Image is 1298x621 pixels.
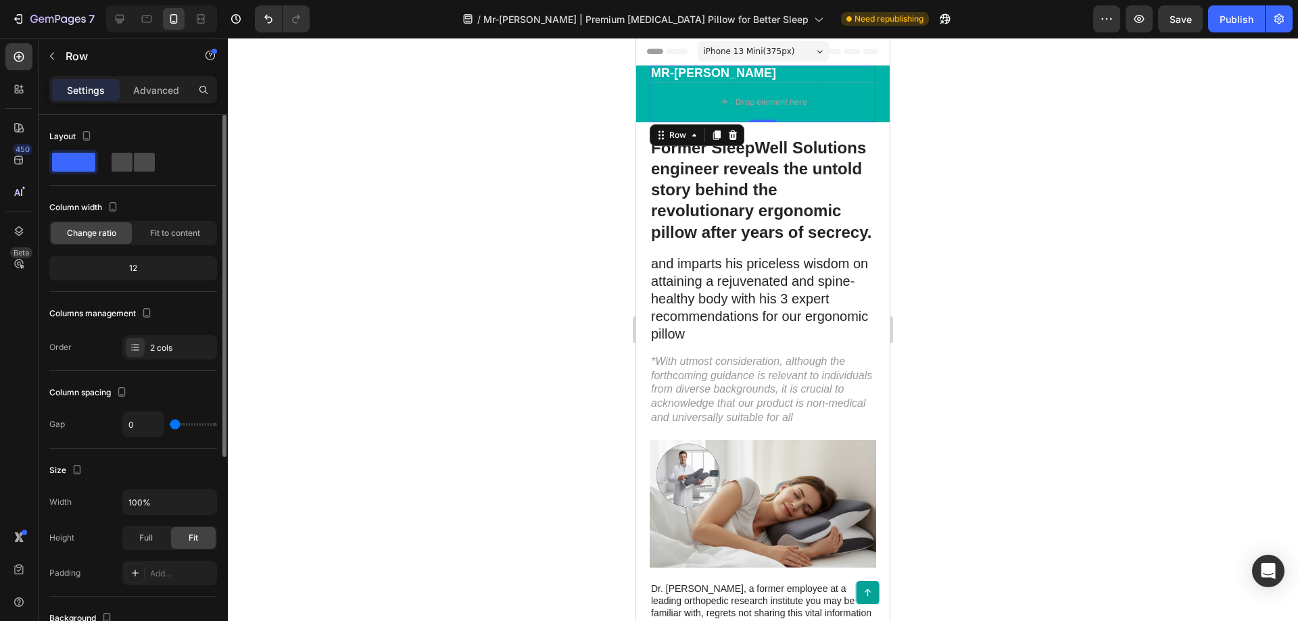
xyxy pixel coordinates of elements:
button: Save [1158,5,1203,32]
div: 12 [52,259,214,278]
p: Settings [67,83,105,97]
div: 2 cols [150,342,214,354]
input: Auto [123,412,164,437]
div: Beta [10,247,32,258]
div: 450 [13,144,32,155]
span: Need republishing [855,13,923,25]
div: Order [49,341,72,353]
input: Auto [123,490,216,514]
p: Row [66,48,181,64]
div: Column spacing [49,384,130,402]
span: Fit to content [150,227,200,239]
span: Save [1170,14,1192,25]
span: Change ratio [67,227,116,239]
div: Publish [1220,12,1253,26]
div: Layout [49,128,95,146]
span: / [477,12,481,26]
div: Height [49,532,74,544]
div: Padding [49,567,80,579]
span: Fit [189,532,198,544]
p: Advanced [133,83,179,97]
div: Open Intercom Messenger [1252,555,1284,587]
span: Full [139,532,153,544]
div: Width [49,496,72,508]
p: 7 [89,11,95,27]
iframe: Design area [636,38,890,621]
div: Columns management [49,305,155,323]
div: Add... [150,568,214,580]
div: Undo/Redo [255,5,310,32]
div: Gap [49,418,65,430]
div: Column width [49,199,121,217]
button: 7 [5,5,101,32]
span: Mr-[PERSON_NAME] | Premium [MEDICAL_DATA] Pillow for Better Sleep [483,12,809,26]
div: Size [49,462,85,480]
button: Publish [1208,5,1265,32]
